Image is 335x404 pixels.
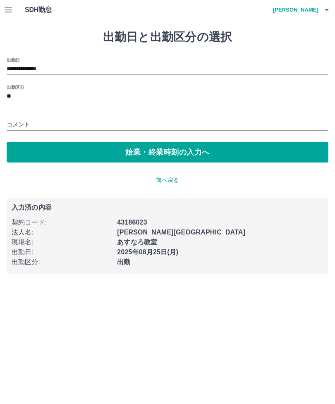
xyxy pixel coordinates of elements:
p: 出勤日 : [12,247,112,257]
p: 現場名 : [12,237,112,247]
b: あすなろ教室 [117,239,157,246]
p: 法人名 : [12,227,112,237]
label: 出勤日 [7,57,20,63]
p: 前へ戻る [7,176,328,184]
p: 入力済の内容 [12,204,323,211]
b: 2025年08月25日(月) [117,249,178,256]
p: 契約コード : [12,218,112,227]
button: 始業・終業時刻の入力へ [7,142,328,163]
b: 43186023 [117,219,147,226]
h1: 出勤日と出勤区分の選択 [7,30,328,44]
label: 出勤区分 [7,84,24,90]
p: 出勤区分 : [12,257,112,267]
b: 出勤 [117,258,130,265]
b: [PERSON_NAME][GEOGRAPHIC_DATA] [117,229,245,236]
